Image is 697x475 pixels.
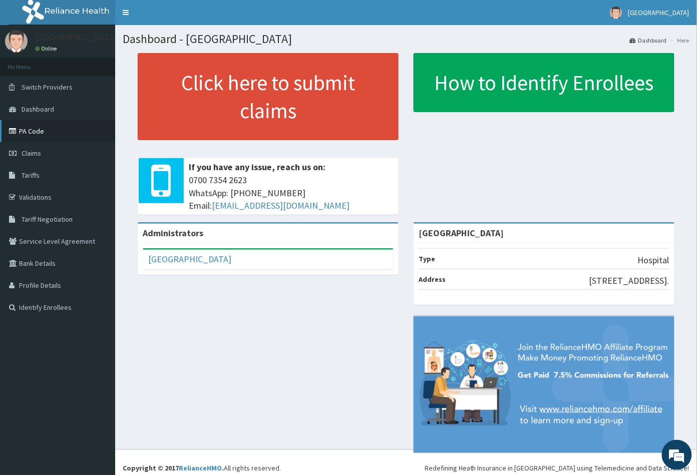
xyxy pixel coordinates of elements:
[419,227,504,239] strong: [GEOGRAPHIC_DATA]
[58,126,138,227] span: We're online!
[414,53,674,112] a: How to Identify Enrollees
[638,254,669,267] p: Hospital
[5,273,191,308] textarea: Type your message and hit 'Enter'
[589,274,669,287] p: [STREET_ADDRESS].
[212,200,350,211] a: [EMAIL_ADDRESS][DOMAIN_NAME]
[138,53,399,140] a: Click here to submit claims
[164,5,188,29] div: Minimize live chat window
[35,33,118,42] p: [GEOGRAPHIC_DATA]
[22,171,40,180] span: Tariffs
[52,56,168,69] div: Chat with us now
[22,83,73,92] span: Switch Providers
[414,316,674,453] img: provider-team-banner.png
[610,7,622,19] img: User Image
[179,463,222,472] a: RelianceHMO
[22,105,54,114] span: Dashboard
[419,275,446,284] b: Address
[419,254,435,263] b: Type
[148,253,231,265] a: [GEOGRAPHIC_DATA]
[628,8,689,17] span: [GEOGRAPHIC_DATA]
[630,36,667,45] a: Dashboard
[189,161,325,173] b: If you have any issue, reach us on:
[143,227,203,239] b: Administrators
[22,149,41,158] span: Claims
[123,463,224,472] strong: Copyright © 2017 .
[19,50,41,75] img: d_794563401_company_1708531726252_794563401
[123,33,689,46] h1: Dashboard - [GEOGRAPHIC_DATA]
[668,36,689,45] li: Here
[425,463,689,473] div: Redefining Heath Insurance in [GEOGRAPHIC_DATA] using Telemedicine and Data Science!
[22,215,73,224] span: Tariff Negotiation
[35,45,59,52] a: Online
[189,174,394,212] span: 0700 7354 2623 WhatsApp: [PHONE_NUMBER] Email:
[5,30,28,53] img: User Image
